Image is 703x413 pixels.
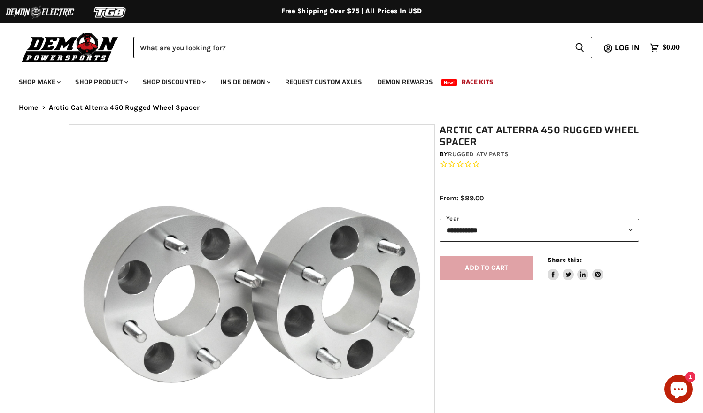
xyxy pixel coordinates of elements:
[567,37,592,58] button: Search
[5,3,75,21] img: Demon Electric Logo 2
[615,42,640,54] span: Log in
[441,79,457,86] span: New!
[12,69,677,92] ul: Main menu
[68,72,134,92] a: Shop Product
[440,194,484,202] span: From: $89.00
[645,41,684,54] a: $0.00
[136,72,211,92] a: Shop Discounted
[440,149,639,160] div: by
[455,72,500,92] a: Race Kits
[662,375,695,405] inbox-online-store-chat: Shopify online store chat
[133,37,592,58] form: Product
[75,3,146,21] img: TGB Logo 2
[133,37,567,58] input: Search
[440,219,639,242] select: year
[610,44,645,52] a: Log in
[12,72,66,92] a: Shop Make
[19,31,122,64] img: Demon Powersports
[440,124,639,148] h1: Arctic Cat Alterra 450 Rugged Wheel Spacer
[663,43,680,52] span: $0.00
[213,72,276,92] a: Inside Demon
[440,160,639,169] span: Rated 0.0 out of 5 stars 0 reviews
[548,256,603,281] aside: Share this:
[278,72,369,92] a: Request Custom Axles
[448,150,509,158] a: Rugged ATV Parts
[548,256,581,263] span: Share this:
[371,72,440,92] a: Demon Rewards
[49,104,200,112] span: Arctic Cat Alterra 450 Rugged Wheel Spacer
[19,104,39,112] a: Home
